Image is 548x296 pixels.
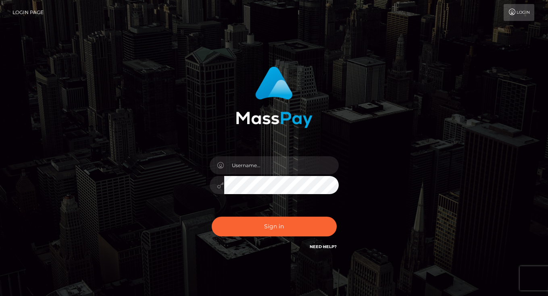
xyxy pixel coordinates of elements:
a: Login Page [13,4,44,21]
input: Username... [224,156,339,174]
a: Need Help? [310,244,337,249]
button: Sign in [212,217,337,236]
img: MassPay Login [236,66,313,128]
a: Login [504,4,534,21]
